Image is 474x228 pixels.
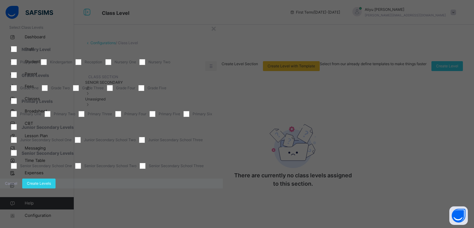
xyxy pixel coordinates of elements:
[22,150,74,156] span: Senior Secondary Levels
[22,124,74,130] span: Junior Secondary Levels
[5,181,17,186] span: Cancel
[148,85,166,91] label: Grade Five
[149,163,204,169] label: Senior Secondary School Three
[114,59,136,65] label: Nursery One
[20,163,72,169] label: Senior Secondary School One
[148,137,203,143] label: Junior Secondary School Three
[159,111,180,117] label: Primary Five
[148,59,170,65] label: Nursery Two
[54,111,75,117] label: Primary Two
[124,111,146,117] label: Primary Four
[22,46,51,53] span: Nursery Level
[20,85,39,91] label: Grade One
[211,22,217,35] div: ×
[20,111,41,117] label: Primary One
[449,206,468,225] button: Open asap
[84,163,136,169] label: Senior Secondary School Two
[193,111,212,117] label: Primary Six
[20,137,72,143] label: Junior Secondary School One
[9,25,43,30] span: Select Class Levels
[20,59,38,65] label: Playgroup
[51,85,70,91] label: Grade Two
[84,137,136,143] label: Junior Secondary School Two
[22,72,49,78] span: Grade Levels
[50,59,72,65] label: Kindergarten
[22,98,53,104] span: Primary Levels
[85,59,102,65] label: Reception
[82,85,104,91] label: Grade Three
[88,111,112,117] label: Primary Three
[27,181,51,186] span: Create Levels
[116,85,135,91] label: Grade Four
